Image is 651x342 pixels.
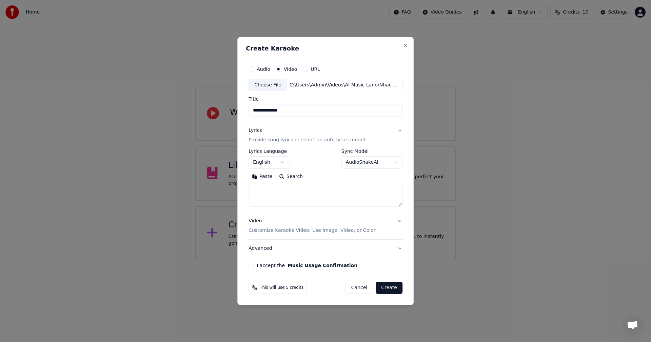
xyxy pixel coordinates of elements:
div: Lyrics [249,127,262,134]
button: Search [276,172,306,182]
label: Title [249,97,402,102]
button: Cancel [346,282,373,294]
div: LyricsProvide song lyrics or select an auto lyrics model [249,149,402,212]
div: Choose File [249,79,287,91]
div: Video [249,218,375,234]
button: Advanced [249,240,402,257]
label: Audio [257,67,270,72]
p: Provide song lyrics or select an auto lyrics model [249,137,365,144]
label: URL [311,67,320,72]
button: LyricsProvide song lyrics or select an auto lyrics model [249,122,402,149]
button: I accept the [288,263,357,268]
label: Sync Model [341,149,402,154]
div: C:\Users\Admin\Videos\AI Music Land\Nhac Viet\[PERSON_NAME] [PERSON_NAME]\TinhDauKhoQuen.mp4 [287,82,402,88]
label: Lyrics Language [249,149,289,154]
span: This will use 5 credits [260,285,303,290]
label: I accept the [257,263,357,268]
button: VideoCustomize Karaoke Video: Use Image, Video, or Color [249,213,402,240]
p: Customize Karaoke Video: Use Image, Video, or Color [249,227,375,234]
h2: Create Karaoke [246,45,405,52]
button: Create [376,282,402,294]
label: Video [284,67,297,72]
button: Paste [249,172,276,182]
